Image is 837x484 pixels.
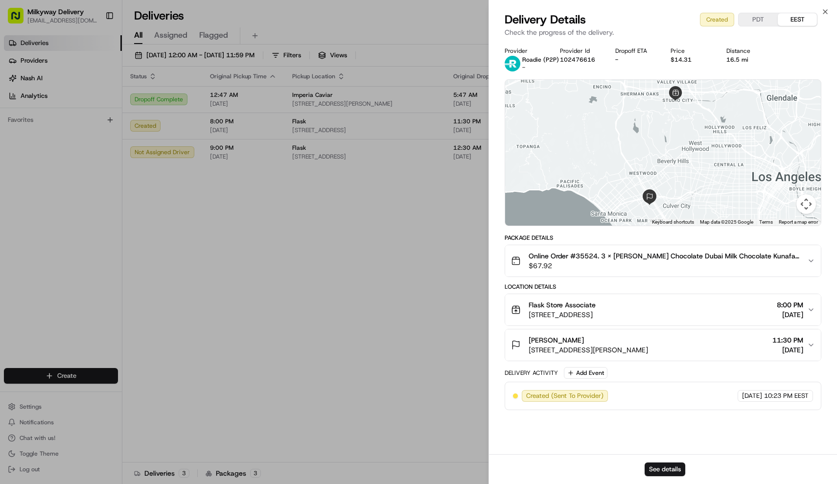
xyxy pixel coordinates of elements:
[777,300,803,310] span: 8:00 PM
[742,392,762,400] span: [DATE]
[529,335,584,345] span: [PERSON_NAME]
[772,345,803,355] span: [DATE]
[44,93,161,103] div: Start new chat
[10,10,29,29] img: Nash
[615,47,655,55] div: Dropoff ETA
[505,245,821,277] button: Online Order #35524. 3 x [PERSON_NAME] Chocolate Dubai Milk Chocolate Kunafa Bar 200g (Made in [G...
[21,93,38,111] img: 9188753566659_6852d8bf1fb38e338040_72.png
[759,219,773,225] a: Terms (opens in new tab)
[69,242,118,250] a: Powered byPylon
[30,152,79,160] span: [PERSON_NAME]
[726,56,766,64] div: 16.5 mi
[20,219,75,229] span: Knowledge Base
[38,178,58,186] span: [DATE]
[529,345,648,355] span: [STREET_ADDRESS][PERSON_NAME]
[526,392,604,400] span: Created (Sent To Provider)
[615,56,655,64] div: -
[505,12,586,27] span: Delivery Details
[796,194,816,214] button: Map camera controls
[778,13,817,26] button: EEST
[777,310,803,320] span: [DATE]
[6,215,79,232] a: 📗Knowledge Base
[505,56,520,71] img: roadie-logo-v2.jpg
[560,56,595,64] button: 102476616
[505,369,558,377] div: Delivery Activity
[505,283,822,291] div: Location Details
[10,142,25,158] img: Masood Aslam
[505,294,821,325] button: Flask Store Associate[STREET_ADDRESS]8:00 PM[DATE]
[564,367,607,379] button: Add Event
[671,56,710,64] div: $14.31
[10,93,27,111] img: 1736555255976-a54dd68f-1ca7-489b-9aae-adbdc363a1c4
[522,56,559,64] span: Roadie (P2P)
[152,125,178,137] button: See all
[97,243,118,250] span: Pylon
[764,392,809,400] span: 10:23 PM EEST
[25,63,162,73] input: Clear
[505,329,821,361] button: [PERSON_NAME][STREET_ADDRESS][PERSON_NAME]11:30 PM[DATE]
[44,103,135,111] div: We're available if you need us!
[10,127,66,135] div: Past conversations
[81,152,85,160] span: •
[166,96,178,108] button: Start new chat
[505,47,544,55] div: Provider
[79,215,161,232] a: 💻API Documentation
[508,213,540,226] img: Google
[652,219,694,226] button: Keyboard shortcuts
[10,220,18,228] div: 📗
[522,64,525,71] span: -
[93,219,157,229] span: API Documentation
[508,213,540,226] a: Open this area in Google Maps (opens a new window)
[772,335,803,345] span: 11:30 PM
[10,39,178,55] p: Welcome 👋
[700,219,753,225] span: Map data ©2025 Google
[32,178,36,186] span: •
[560,47,600,55] div: Provider Id
[529,251,800,261] span: Online Order #35524. 3 x [PERSON_NAME] Chocolate Dubai Milk Chocolate Kunafa Bar 200g (Made in [G...
[505,234,822,242] div: Package Details
[20,152,27,160] img: 1736555255976-a54dd68f-1ca7-489b-9aae-adbdc363a1c4
[529,310,596,320] span: [STREET_ADDRESS]
[645,462,685,476] button: See details
[671,47,710,55] div: Price
[739,13,778,26] button: PDT
[83,220,91,228] div: 💻
[529,261,800,271] span: $67.92
[529,300,596,310] span: Flask Store Associate
[779,219,818,225] a: Report a map error
[726,47,766,55] div: Distance
[87,152,107,160] span: [DATE]
[505,27,822,37] p: Check the progress of the delivery.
